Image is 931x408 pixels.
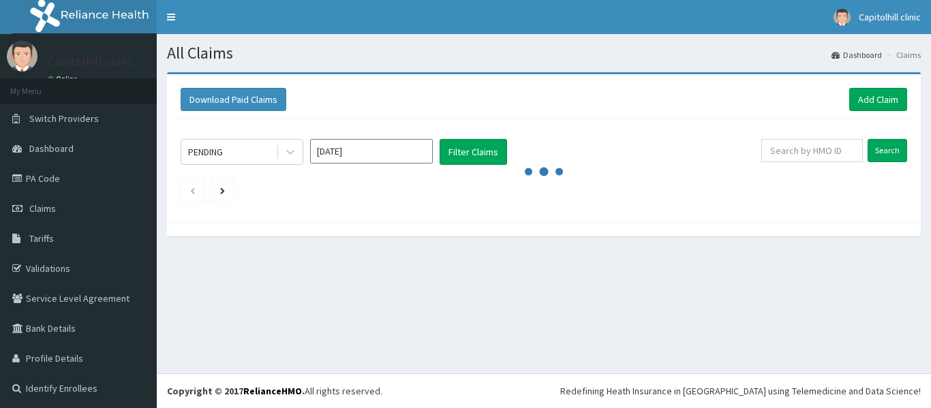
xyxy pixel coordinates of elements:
[48,74,80,84] a: Online
[883,49,921,61] li: Claims
[29,232,54,245] span: Tariffs
[181,88,286,111] button: Download Paid Claims
[7,41,37,72] img: User Image
[48,55,133,67] p: Capitolhill clinic
[29,112,99,125] span: Switch Providers
[167,385,305,397] strong: Copyright © 2017 .
[761,139,863,162] input: Search by HMO ID
[29,142,74,155] span: Dashboard
[868,139,907,162] input: Search
[440,139,507,165] button: Filter Claims
[831,49,882,61] a: Dashboard
[29,202,56,215] span: Claims
[523,151,564,192] svg: audio-loading
[243,385,302,397] a: RelianceHMO
[189,184,196,196] a: Previous page
[220,184,225,196] a: Next page
[834,9,851,26] img: User Image
[849,88,907,111] a: Add Claim
[188,145,223,159] div: PENDING
[157,373,931,408] footer: All rights reserved.
[560,384,921,398] div: Redefining Heath Insurance in [GEOGRAPHIC_DATA] using Telemedicine and Data Science!
[310,139,433,163] input: Select Month and Year
[167,44,921,62] h1: All Claims
[859,11,921,23] span: Capitolhill clinic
